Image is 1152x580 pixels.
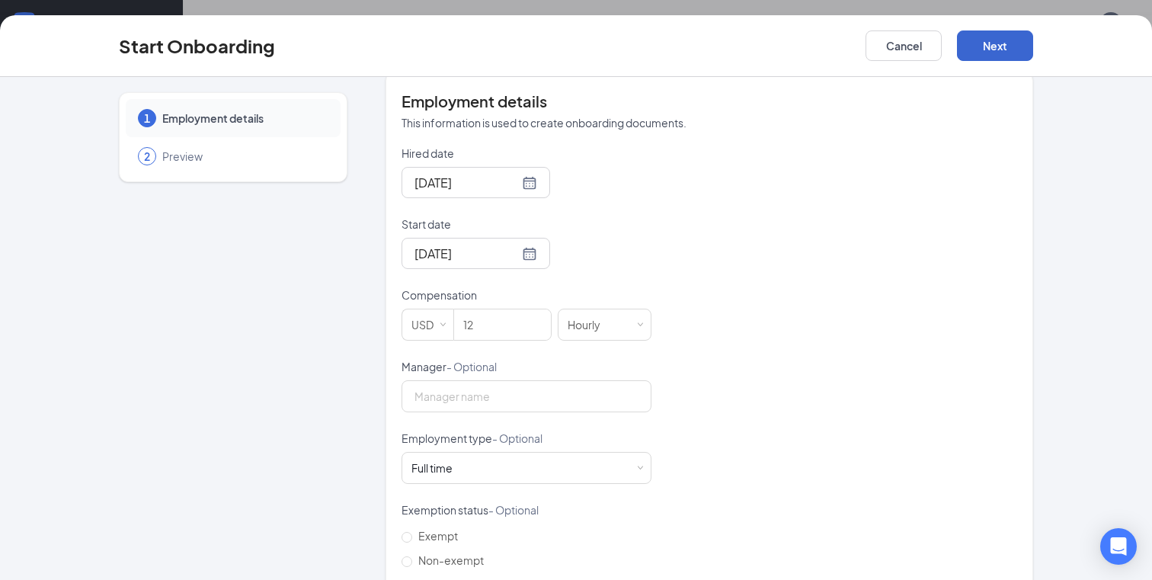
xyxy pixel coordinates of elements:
span: Non-exempt [412,553,490,567]
div: Hourly [568,309,611,340]
span: 1 [144,111,150,126]
p: Employment type [402,431,651,446]
span: 2 [144,149,150,164]
span: - Optional [492,431,542,445]
button: Next [957,30,1033,61]
span: Employment details [162,111,325,126]
button: Cancel [866,30,942,61]
input: Sep 15, 2025 [414,173,519,192]
div: [object Object] [411,460,463,476]
h4: Employment details [402,91,1017,112]
span: Preview [162,149,325,164]
div: USD [411,309,444,340]
span: - Optional [488,503,539,517]
span: Exempt [412,529,464,543]
div: Full time [411,460,453,476]
p: This information is used to create onboarding documents. [402,115,1017,130]
p: Start date [402,216,651,232]
span: - Optional [446,360,497,373]
p: Exemption status [402,502,651,518]
div: Open Intercom Messenger [1100,528,1137,565]
input: Sep 16, 2025 [414,244,519,263]
h3: Start Onboarding [119,33,275,59]
p: Manager [402,359,651,374]
input: Amount [454,309,551,340]
p: Hired date [402,146,651,161]
input: Manager name [402,380,651,412]
p: Compensation [402,287,651,303]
